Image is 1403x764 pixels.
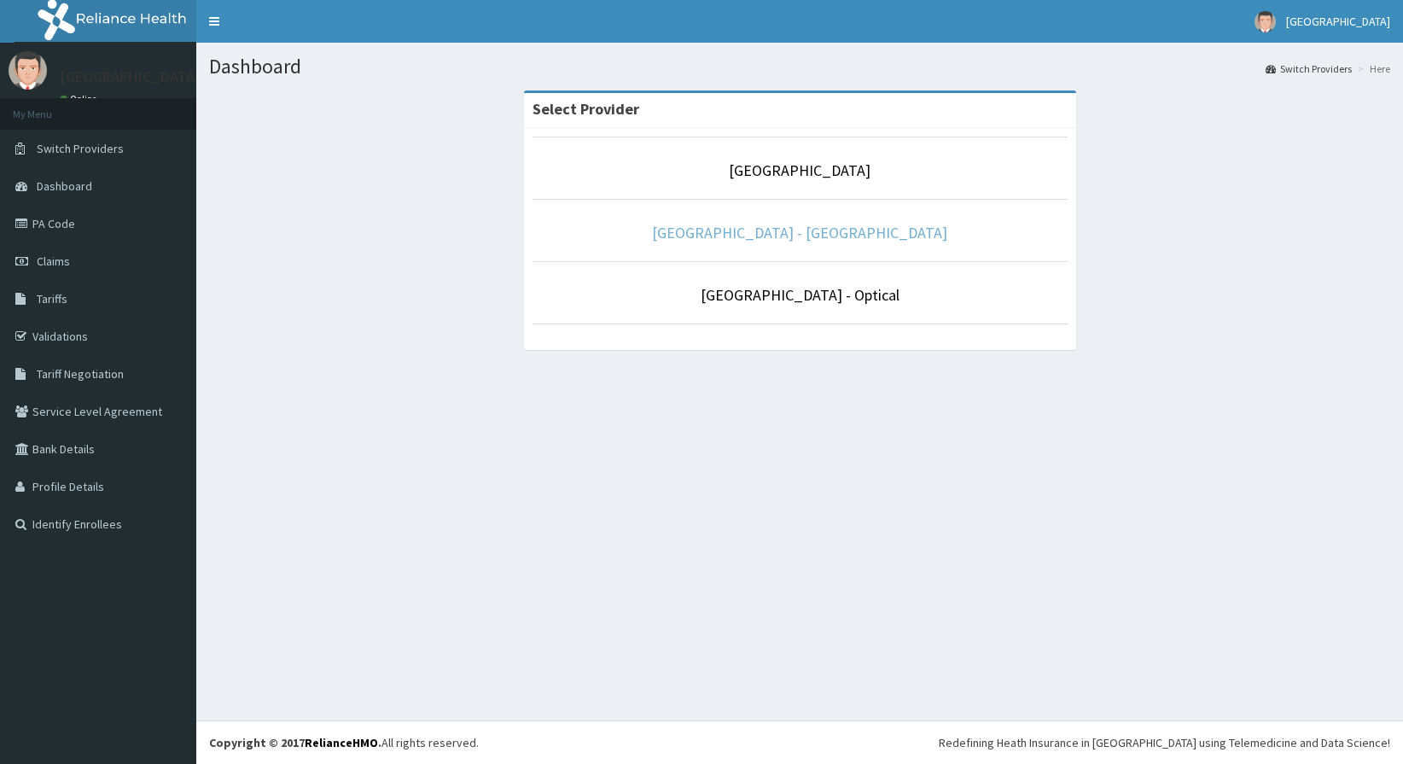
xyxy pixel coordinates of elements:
[1266,61,1352,76] a: Switch Providers
[729,160,870,180] a: [GEOGRAPHIC_DATA]
[196,720,1403,764] footer: All rights reserved.
[533,99,639,119] strong: Select Provider
[305,735,378,750] a: RelianceHMO
[1286,14,1390,29] span: [GEOGRAPHIC_DATA]
[37,366,124,382] span: Tariff Negotiation
[1255,11,1276,32] img: User Image
[60,69,201,85] p: [GEOGRAPHIC_DATA]
[60,93,101,105] a: Online
[37,178,92,194] span: Dashboard
[939,734,1390,751] div: Redefining Heath Insurance in [GEOGRAPHIC_DATA] using Telemedicine and Data Science!
[37,291,67,306] span: Tariffs
[209,55,1390,78] h1: Dashboard
[37,254,70,269] span: Claims
[652,223,947,242] a: [GEOGRAPHIC_DATA] - [GEOGRAPHIC_DATA]
[1354,61,1390,76] li: Here
[9,51,47,90] img: User Image
[209,735,381,750] strong: Copyright © 2017 .
[701,285,899,305] a: [GEOGRAPHIC_DATA] - Optical
[37,141,124,156] span: Switch Providers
